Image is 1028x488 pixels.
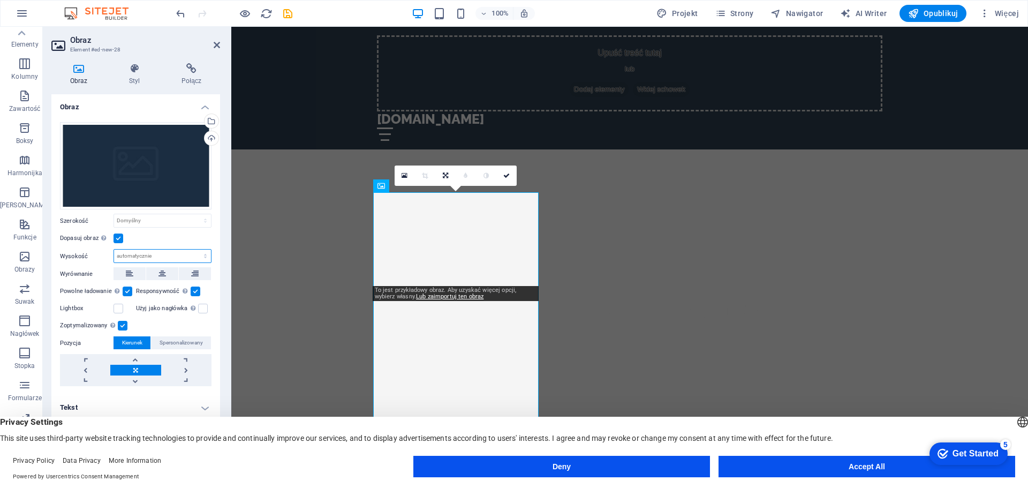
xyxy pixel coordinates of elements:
[70,45,199,55] h3: Element #ed-new-28
[476,166,496,186] a: Skala szarości
[711,5,758,22] button: Strony
[62,7,142,20] img: Editor Logo
[975,5,1023,22] button: Więcej
[281,7,294,20] button: save
[70,35,220,45] h2: Obraz
[60,122,211,210] div: background-image-tLhSamNCTiENvK5o5yqLLA.jpg
[415,166,435,186] a: Moduł przycinania
[51,395,220,421] h4: Tekst
[10,329,40,338] p: Nagłówek
[60,232,114,245] label: Dopasuj obraz
[715,8,754,19] span: Strony
[402,55,458,70] span: Wklej schowek
[151,336,211,349] button: Spersonalizowany
[373,286,539,301] div: To jest przykładowy obraz. Aby uzyskać więcej opcji, wybierz własny.
[840,8,887,19] span: AI Writer
[163,63,220,86] h4: Połącz
[136,285,191,298] label: Responsywność
[9,5,87,28] div: Get Started 5 items remaining, 0% complete
[456,166,476,186] a: Rozmyj
[15,297,35,306] p: Suwak
[11,40,39,49] p: Elementy
[14,362,35,370] p: Stopka
[14,265,35,274] p: Obrazy
[836,5,891,22] button: AI Writer
[395,166,415,186] a: Wybierz pliki z menedżera plików, zdjęć stockowych lub prześlij plik(i)
[60,319,118,332] label: Zoptymalizowany
[766,5,827,22] button: Nawigator
[652,5,702,22] div: Projekt (Ctrl+Alt+Y)
[60,253,114,259] label: Wysokość
[338,55,397,70] span: Dodaj elementy
[519,9,529,18] i: Po zmianie rozmiaru automatycznie dostosowuje poziom powiększenia do wybranego urządzenia.
[174,7,187,20] button: undo
[60,268,114,281] label: Wyrównanie
[475,7,513,20] button: 100%
[652,5,702,22] button: Projekt
[260,7,273,20] i: Przeładuj stronę
[416,293,483,300] a: Lub zaimportuj ten obraz
[11,72,38,81] p: Kolumny
[656,8,698,19] span: Projekt
[435,166,456,186] a: Zmień orientację
[60,337,114,350] label: Pozycja
[770,8,823,19] span: Nawigator
[908,8,958,19] span: Opublikuj
[16,137,34,145] p: Boksy
[51,94,220,114] h4: Obraz
[60,218,114,224] label: Szerokość
[496,166,517,186] a: Potwierdź ( Ctrl ⏎ )
[122,336,142,349] span: Kierunek
[146,9,651,85] div: Upuść treść tutaj
[51,63,110,86] h4: Obraz
[160,336,203,349] span: Spersonalizowany
[9,104,40,113] p: Zawartość
[260,7,273,20] button: reload
[282,7,294,20] i: Zapisz (Ctrl+S)
[238,7,251,20] button: Kliknij tutaj, aby wyjść z trybu podglądu i kontynuować edycję
[175,7,187,20] i: Cofnij: Zmień wysokość obrazu (Ctrl+Z)
[60,302,114,315] label: Lightbox
[32,12,78,21] div: Get Started
[979,8,1019,19] span: Więcej
[13,233,36,242] p: Funkcje
[8,394,42,402] p: Formularze
[899,5,966,22] button: Opublikuj
[110,63,163,86] h4: Styl
[60,285,123,298] label: Powolne ładowanie
[136,302,199,315] label: Użyj jako nagłówka
[79,2,90,13] div: 5
[114,336,150,349] button: Kierunek
[492,7,509,20] h6: 100%
[7,169,42,177] p: Harmonijka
